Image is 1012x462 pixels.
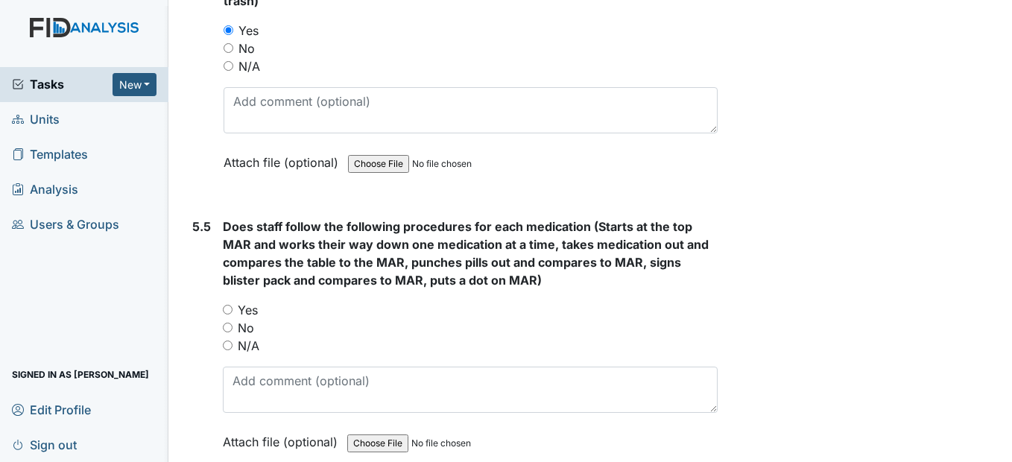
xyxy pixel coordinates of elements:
[12,363,149,386] span: Signed in as [PERSON_NAME]
[12,75,113,93] a: Tasks
[224,25,233,35] input: Yes
[238,319,254,337] label: No
[238,39,255,57] label: No
[223,323,233,332] input: No
[238,337,259,355] label: N/A
[223,305,233,314] input: Yes
[12,398,91,421] span: Edit Profile
[12,433,77,456] span: Sign out
[224,145,344,171] label: Attach file (optional)
[223,425,344,451] label: Attach file (optional)
[12,108,60,131] span: Units
[113,73,157,96] button: New
[12,213,119,236] span: Users & Groups
[224,61,233,71] input: N/A
[224,43,233,53] input: No
[12,143,88,166] span: Templates
[12,178,78,201] span: Analysis
[238,301,258,319] label: Yes
[192,218,211,235] label: 5.5
[223,341,233,350] input: N/A
[238,22,259,39] label: Yes
[238,57,260,75] label: N/A
[223,219,709,288] span: Does staff follow the following procedures for each medication (Starts at the top MAR and works t...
